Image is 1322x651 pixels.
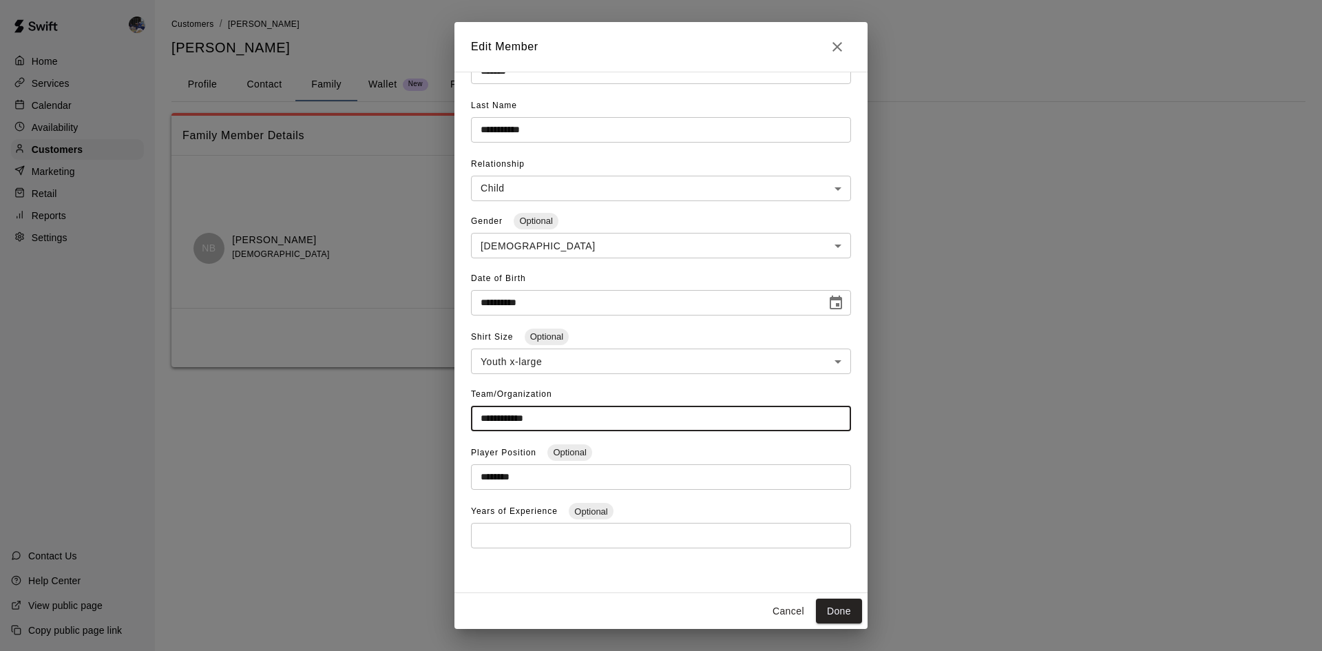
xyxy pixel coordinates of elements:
h2: Edit Member [454,22,868,72]
div: Child [471,176,851,201]
button: Choose date, selected date is Sep 13, 2012 [822,289,850,317]
button: Close [823,33,851,61]
button: Cancel [766,599,810,624]
span: Team/Organization [471,389,552,399]
span: Years of Experience [471,506,560,516]
span: Last Name [471,101,517,110]
span: Shirt Size [471,332,516,342]
span: Date of Birth [471,273,526,283]
span: Optional [525,331,569,342]
div: [DEMOGRAPHIC_DATA] [471,233,851,258]
span: Relationship [471,159,525,169]
span: Optional [547,447,591,457]
span: Gender [471,216,505,226]
button: Done [816,599,862,624]
div: Youth x-large [471,349,851,374]
span: Player Position [471,448,539,457]
span: Optional [569,506,613,517]
span: Optional [514,216,558,226]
